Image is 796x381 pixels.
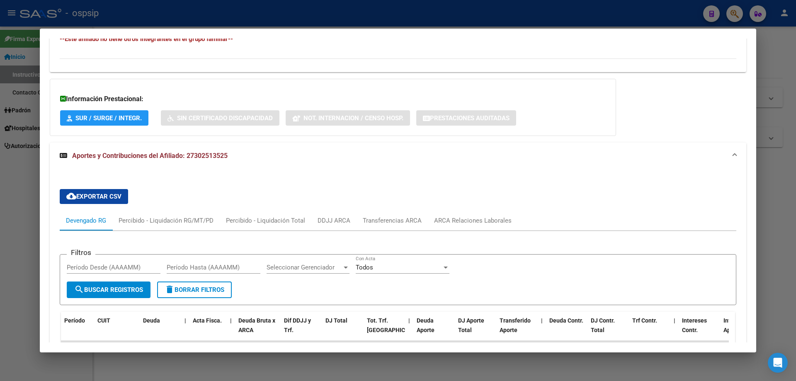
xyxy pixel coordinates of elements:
span: Trf Contr. [632,317,657,324]
h3: Filtros [67,248,95,257]
datatable-header-cell: Período [61,312,94,348]
datatable-header-cell: Tot. Trf. Bruto [364,312,405,348]
button: Buscar Registros [67,282,150,298]
span: Acta Fisca. [193,317,222,324]
span: Aportes y Contribuciones del Afiliado: 27302513525 [72,152,228,160]
div: Open Intercom Messenger [768,353,788,373]
button: Exportar CSV [60,189,128,204]
h4: --Este afiliado no tiene otros integrantes en el grupo familiar-- [60,34,736,44]
datatable-header-cell: | [227,312,235,348]
span: | [541,317,543,324]
button: Not. Internacion / Censo Hosp. [286,110,410,126]
mat-icon: delete [165,284,175,294]
span: Transferido Aporte [500,317,531,333]
span: DJ Aporte Total [458,317,484,333]
span: Intereses Aporte [723,317,748,333]
span: Exportar CSV [66,193,121,200]
span: Intereses Contr. [682,317,707,333]
mat-icon: search [74,284,84,294]
span: Dif DDJJ y Trf. [284,317,311,333]
datatable-header-cell: | [405,312,413,348]
datatable-header-cell: Deuda Contr. [546,312,587,348]
datatable-header-cell: Transferido Aporte [496,312,538,348]
datatable-header-cell: Dif DDJJ y Trf. [281,312,322,348]
datatable-header-cell: Trf Contr. [629,312,670,348]
datatable-header-cell: Deuda Aporte [413,312,455,348]
datatable-header-cell: Acta Fisca. [189,312,227,348]
span: Buscar Registros [74,286,143,294]
mat-icon: cloud_download [66,191,76,201]
span: DJ Contr. Total [591,317,615,333]
button: Sin Certificado Discapacidad [161,110,279,126]
span: Tot. Trf. [GEOGRAPHIC_DATA] [367,317,423,333]
datatable-header-cell: DJ Aporte Total [455,312,496,348]
datatable-header-cell: CUIT [94,312,140,348]
datatable-header-cell: DJ Contr. Total [587,312,629,348]
span: Deuda Contr. [549,317,583,324]
span: Deuda Bruta x ARCA [238,317,275,333]
span: CUIT [97,317,110,324]
button: SUR / SURGE / INTEGR. [60,110,148,126]
span: DJ Total [325,317,347,324]
span: Seleccionar Gerenciador [267,264,342,271]
mat-expansion-panel-header: Aportes y Contribuciones del Afiliado: 27302513525 [50,143,746,169]
datatable-header-cell: DJ Total [322,312,364,348]
datatable-header-cell: | [670,312,679,348]
div: Transferencias ARCA [363,216,422,225]
datatable-header-cell: Deuda [140,312,181,348]
div: ARCA Relaciones Laborales [434,216,512,225]
button: Borrar Filtros [157,282,232,298]
div: Percibido - Liquidación Total [226,216,305,225]
span: Sin Certificado Discapacidad [177,114,273,122]
span: Deuda Aporte [417,317,434,333]
span: Período [64,317,85,324]
datatable-header-cell: | [181,312,189,348]
span: | [408,317,410,324]
span: | [184,317,186,324]
datatable-header-cell: Intereses Aporte [720,312,762,348]
div: Percibido - Liquidación RG/MT/PD [119,216,214,225]
span: | [674,317,675,324]
div: DDJJ ARCA [318,216,350,225]
datatable-header-cell: | [538,312,546,348]
span: Borrar Filtros [165,286,224,294]
datatable-header-cell: Deuda Bruta x ARCA [235,312,281,348]
h3: Información Prestacional: [60,94,606,104]
span: Not. Internacion / Censo Hosp. [303,114,403,122]
div: Devengado RG [66,216,106,225]
span: | [230,317,232,324]
span: Todos [356,264,373,271]
datatable-header-cell: Intereses Contr. [679,312,720,348]
span: Deuda [143,317,160,324]
span: SUR / SURGE / INTEGR. [75,114,142,122]
button: Prestaciones Auditadas [416,110,516,126]
span: Prestaciones Auditadas [430,114,510,122]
